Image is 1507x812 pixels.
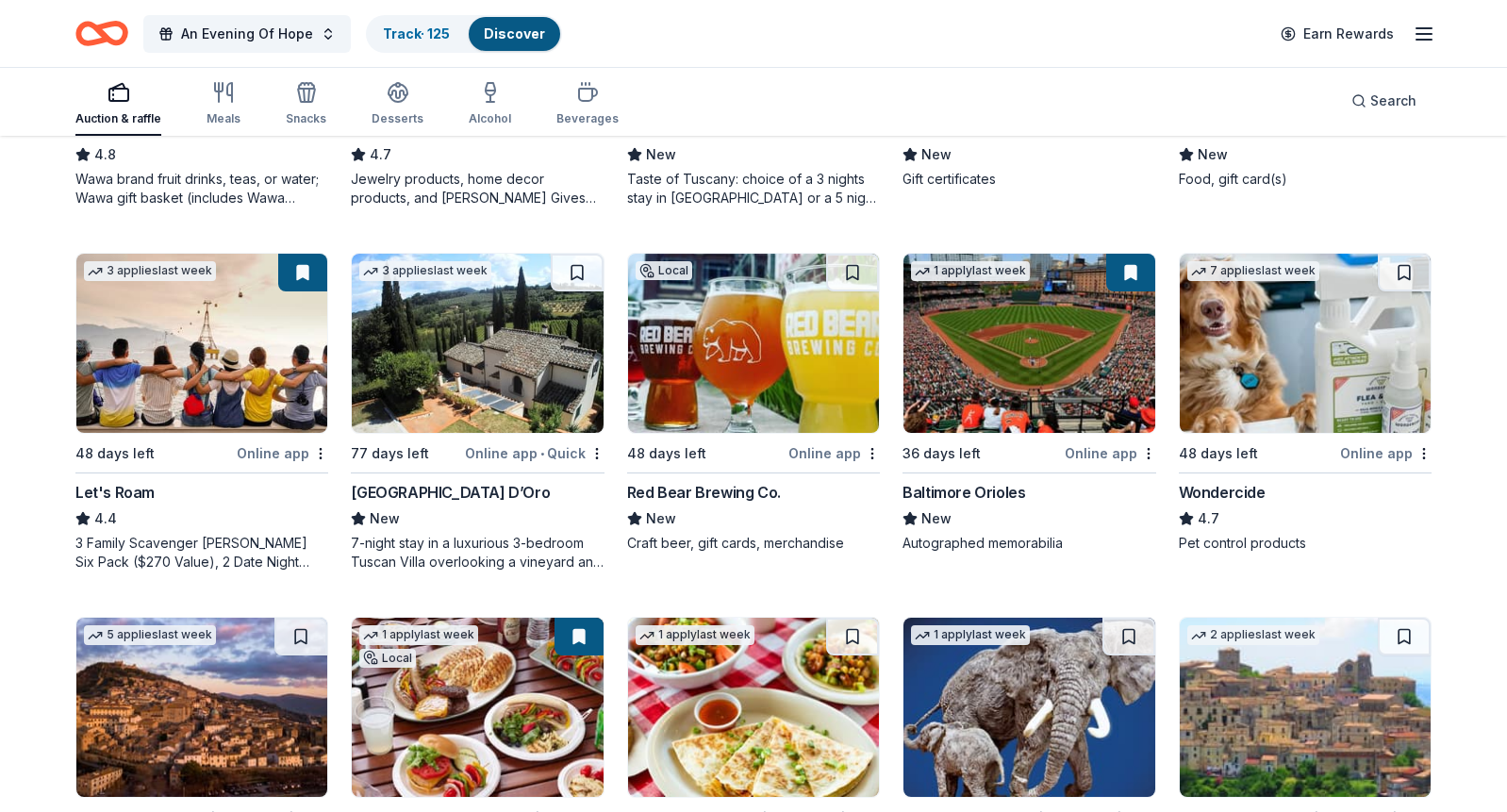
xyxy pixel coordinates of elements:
[903,170,1155,189] div: Gift certificates
[352,618,603,797] img: Image for Giant
[76,254,327,433] img: Image for Let's Roam
[1065,441,1156,465] div: Online app
[465,441,604,465] div: Online app Quick
[1198,143,1228,166] span: New
[359,649,416,668] div: Local
[1180,254,1431,433] img: Image for Wondercide
[352,254,603,433] img: Image for Villa Sogni D’Oro
[911,625,1030,645] div: 1 apply last week
[911,261,1030,281] div: 1 apply last week
[903,481,1025,504] div: Baltimore Orioles
[75,534,328,572] div: 3 Family Scavenger [PERSON_NAME] Six Pack ($270 Value), 2 Date Night Scavenger [PERSON_NAME] Two ...
[370,143,391,166] span: 4.7
[627,170,880,207] div: Taste of Tuscany: choice of a 3 nights stay in [GEOGRAPHIC_DATA] or a 5 night stay in [GEOGRAPHIC...
[84,261,216,281] div: 3 applies last week
[237,441,328,465] div: Online app
[627,534,880,553] div: Craft beer, gift cards, merchandise
[628,254,879,433] img: Image for Red Bear Brewing Co.
[540,446,544,461] span: •
[207,74,240,136] button: Meals
[1179,253,1432,553] a: Image for Wondercide7 applieslast week48 days leftOnline appWondercide4.7Pet control products
[75,74,161,136] button: Auction & raffle
[286,74,326,136] button: Snacks
[788,441,880,465] div: Online app
[75,481,155,504] div: Let's Roam
[903,442,981,465] div: 36 days left
[94,143,116,166] span: 4.8
[903,254,1154,433] img: Image for Baltimore Orioles
[1179,442,1258,465] div: 48 days left
[1336,82,1432,120] button: Search
[75,442,155,465] div: 48 days left
[383,25,450,41] a: Track· 125
[1187,625,1319,645] div: 2 applies last week
[84,625,216,645] div: 5 applies last week
[627,481,781,504] div: Red Bear Brewing Co.
[351,170,604,207] div: Jewelry products, home decor products, and [PERSON_NAME] Gives Back event in-store or online (or ...
[366,15,562,53] button: Track· 125Discover
[1179,170,1432,189] div: Food, gift card(s)
[1179,481,1266,504] div: Wondercide
[556,111,619,126] div: Beverages
[646,143,676,166] span: New
[75,170,328,207] div: Wawa brand fruit drinks, teas, or water; Wawa gift basket (includes Wawa products and coupons)
[75,111,161,126] div: Auction & raffle
[75,253,328,572] a: Image for Let's Roam3 applieslast week48 days leftOnline appLet's Roam4.43 Family Scavenger [PERS...
[628,618,879,797] img: Image for California Tortilla
[903,253,1155,553] a: Image for Baltimore Orioles1 applylast week36 days leftOnline appBaltimore OriolesNewAutographed ...
[1198,507,1219,530] span: 4.7
[370,507,400,530] span: New
[75,11,128,56] a: Home
[556,74,619,136] button: Beverages
[143,15,351,53] button: An Evening Of Hope
[627,442,706,465] div: 48 days left
[372,111,423,126] div: Desserts
[1340,441,1432,465] div: Online app
[636,625,754,645] div: 1 apply last week
[484,25,545,41] a: Discover
[351,534,604,572] div: 7-night stay in a luxurious 3-bedroom Tuscan Villa overlooking a vineyard and the ancient walled ...
[359,261,491,281] div: 3 applies last week
[1180,618,1431,797] img: Image for JG Villas
[351,442,429,465] div: 77 days left
[903,618,1154,797] img: Image for Foundation Michelangelo
[351,253,604,572] a: Image for Villa Sogni D’Oro3 applieslast week77 days leftOnline app•Quick[GEOGRAPHIC_DATA] D’OroN...
[1269,17,1405,51] a: Earn Rewards
[76,618,327,797] img: Image for Hill Town Tours
[921,507,952,530] span: New
[351,481,550,504] div: [GEOGRAPHIC_DATA] D’Oro
[627,253,880,553] a: Image for Red Bear Brewing Co.Local48 days leftOnline appRed Bear Brewing Co.NewCraft beer, gift ...
[1179,534,1432,553] div: Pet control products
[372,74,423,136] button: Desserts
[1187,261,1319,281] div: 7 applies last week
[359,625,478,645] div: 1 apply last week
[181,23,313,45] span: An Evening Of Hope
[286,111,326,126] div: Snacks
[646,507,676,530] span: New
[921,143,952,166] span: New
[636,261,692,280] div: Local
[207,111,240,126] div: Meals
[469,111,511,126] div: Alcohol
[903,534,1155,553] div: Autographed memorabilia
[94,507,117,530] span: 4.4
[1370,90,1416,112] span: Search
[469,74,511,136] button: Alcohol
